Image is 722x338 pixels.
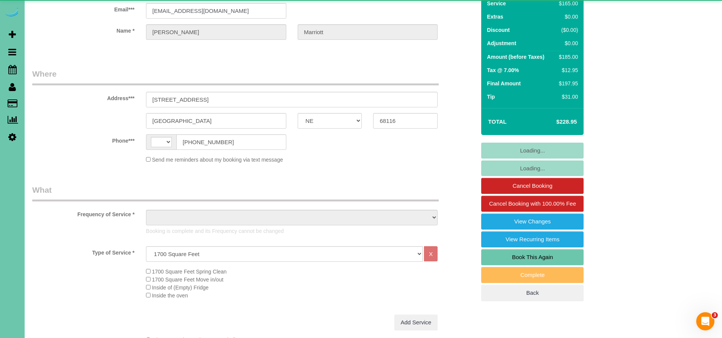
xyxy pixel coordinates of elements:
span: Inside of (Empty) Fridge [152,285,209,291]
div: $12.95 [556,66,578,74]
label: Tip [487,93,495,101]
div: $31.00 [556,93,578,101]
span: Inside the oven [152,292,188,299]
span: 1700 Square Feet Spring Clean [152,269,227,275]
a: Back [481,285,584,301]
legend: Where [32,68,439,85]
label: Name * [27,24,140,35]
div: $197.95 [556,80,578,87]
span: 1700 Square Feet Move in/out [152,277,223,283]
label: Frequency of Service * [27,208,140,218]
label: Extras [487,13,503,20]
label: Tax @ 7.00% [487,66,519,74]
label: Adjustment [487,39,516,47]
legend: What [32,184,439,201]
h4: $228.95 [534,119,577,125]
label: Discount [487,26,510,34]
p: Booking is complete and its Frequency cannot be changed [146,227,438,235]
strong: Total [488,118,507,125]
a: Cancel Booking [481,178,584,194]
label: Final Amount [487,80,521,87]
span: 3 [712,312,718,318]
iframe: Intercom live chat [696,312,714,330]
label: Amount (before Taxes) [487,53,544,61]
a: View Recurring Items [481,231,584,247]
a: View Changes [481,214,584,230]
div: $185.00 [556,53,578,61]
span: Cancel Booking with 100.00% Fee [489,200,576,207]
div: ($0.00) [556,26,578,34]
div: $0.00 [556,39,578,47]
span: Send me reminders about my booking via text message [152,157,283,163]
div: $0.00 [556,13,578,20]
a: Cancel Booking with 100.00% Fee [481,196,584,212]
a: Book This Again [481,249,584,265]
a: Add Service [394,314,438,330]
label: Type of Service * [27,246,140,256]
img: Automaid Logo [5,8,20,18]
